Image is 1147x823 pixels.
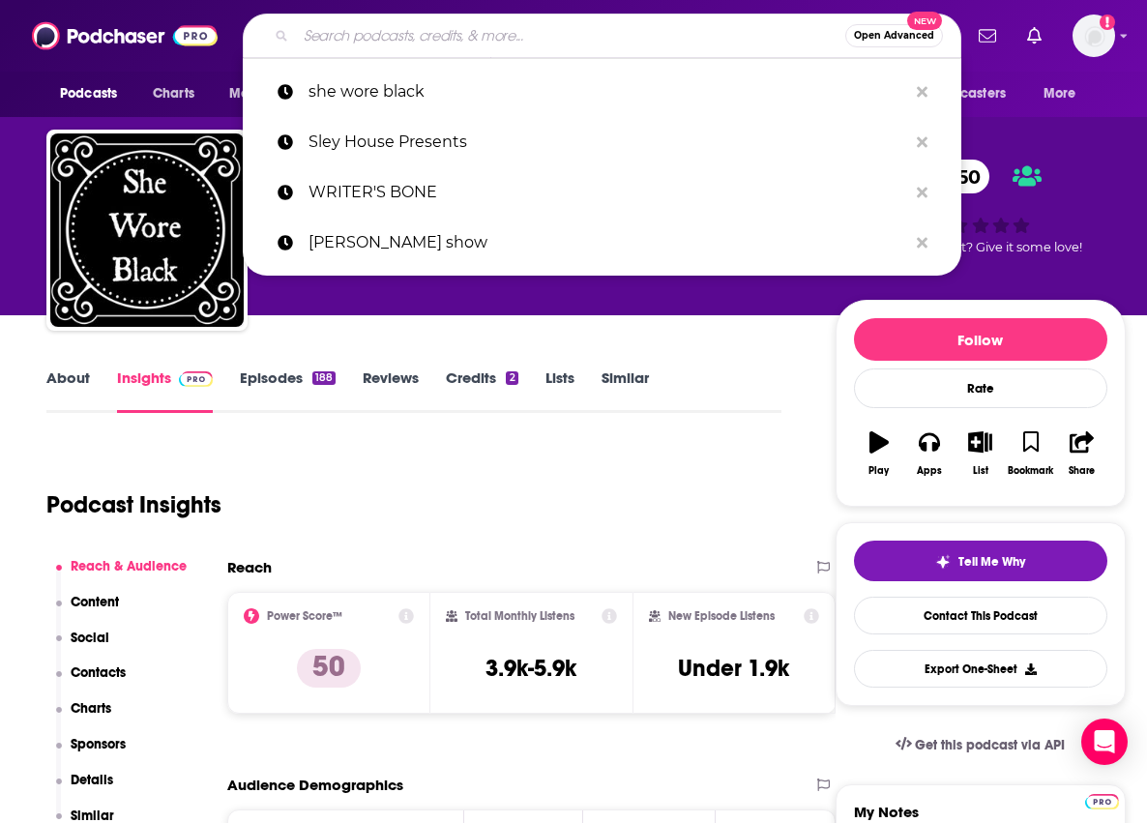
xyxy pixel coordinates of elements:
h3: Under 1.9k [678,654,789,683]
span: Tell Me Why [958,554,1025,570]
button: open menu [46,75,142,112]
svg: Add a profile image [1100,15,1115,30]
a: About [46,368,90,413]
a: Lists [545,368,574,413]
a: Sley House Presents [243,117,961,167]
h3: 3.9k-5.9k [485,654,576,683]
span: Good podcast? Give it some love! [879,240,1082,254]
a: Contact This Podcast [854,597,1107,634]
h2: Audience Demographics [227,776,403,794]
button: Apps [904,419,955,488]
span: Podcasts [60,80,117,107]
p: Charts [71,700,111,717]
h2: Reach [227,558,272,576]
p: Sley House Presents [309,117,907,167]
a: Show notifications dropdown [971,19,1004,52]
a: InsightsPodchaser Pro [117,368,213,413]
a: Similar [602,368,649,413]
div: Rate [854,368,1107,408]
div: 50Good podcast? Give it some love! [836,147,1126,267]
button: Play [854,419,904,488]
p: Contacts [71,664,126,681]
a: Show notifications dropdown [1019,19,1049,52]
button: Share [1056,419,1106,488]
img: User Profile [1073,15,1115,57]
div: 2 [506,371,517,385]
img: She Wore Black [50,133,244,327]
button: tell me why sparkleTell Me Why [854,541,1107,581]
input: Search podcasts, credits, & more... [296,20,845,51]
button: Open AdvancedNew [845,24,943,47]
span: More [1044,80,1076,107]
button: Show profile menu [1073,15,1115,57]
p: Details [71,772,113,788]
p: Content [71,594,119,610]
span: Open Advanced [854,31,934,41]
button: Content [56,594,120,630]
a: Reviews [363,368,419,413]
button: Follow [854,318,1107,361]
p: Social [71,630,109,646]
button: open menu [1030,75,1101,112]
span: New [907,12,942,30]
span: Charts [153,80,194,107]
button: Bookmark [1006,419,1056,488]
div: Search podcasts, credits, & more... [243,14,961,58]
button: Sponsors [56,736,127,772]
img: tell me why sparkle [935,554,951,570]
h2: Power Score™ [267,609,342,623]
img: Podchaser Pro [179,371,213,387]
span: Get this podcast via API [915,737,1065,753]
button: open menu [900,75,1034,112]
a: she wore black [243,67,961,117]
p: ezra klein show [309,218,907,268]
button: Details [56,772,114,808]
button: Export One-Sheet [854,650,1107,688]
h2: New Episode Listens [668,609,775,623]
button: Contacts [56,664,127,700]
div: List [973,465,988,477]
button: Social [56,630,110,665]
img: Podchaser Pro [1085,794,1119,809]
a: Pro website [1085,791,1119,809]
button: Reach & Audience [56,558,188,594]
a: WRITER'S BONE [243,167,961,218]
div: Play [868,465,889,477]
a: Charts [140,75,206,112]
span: 50 [938,160,990,193]
p: she wore black [309,67,907,117]
p: 50 [297,649,361,688]
div: 188 [312,371,336,385]
img: Podchaser - Follow, Share and Rate Podcasts [32,17,218,54]
span: Logged in as eringalloway [1073,15,1115,57]
p: WRITER'S BONE [309,167,907,218]
h2: Total Monthly Listens [465,609,574,623]
div: Bookmark [1008,465,1053,477]
div: Open Intercom Messenger [1081,719,1128,765]
div: Share [1069,465,1095,477]
p: Sponsors [71,736,126,752]
button: open menu [216,75,323,112]
a: Credits2 [446,368,517,413]
a: [PERSON_NAME] show [243,218,961,268]
span: Monitoring [229,80,298,107]
a: Get this podcast via API [880,721,1081,769]
p: Reach & Audience [71,558,187,574]
h1: Podcast Insights [46,490,221,519]
div: Apps [917,465,942,477]
button: Charts [56,700,112,736]
button: List [955,419,1005,488]
a: Episodes188 [240,368,336,413]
